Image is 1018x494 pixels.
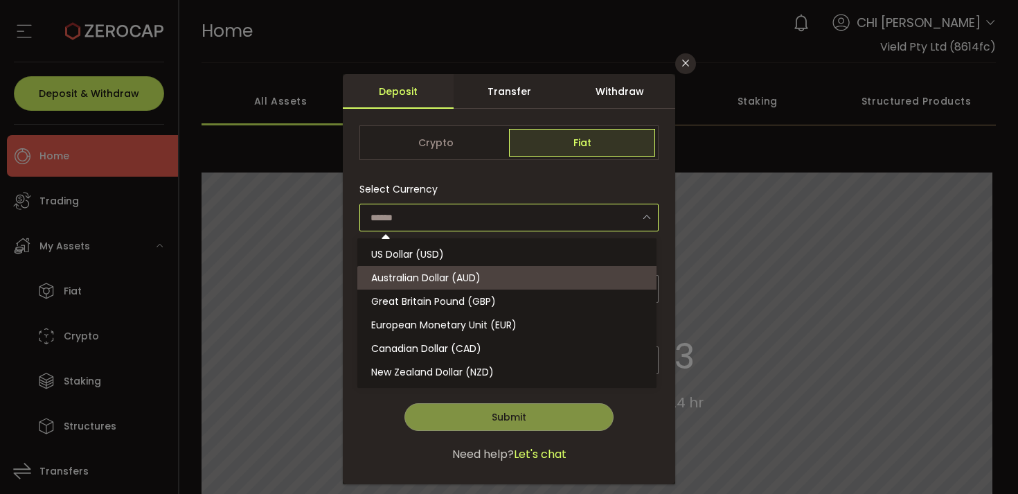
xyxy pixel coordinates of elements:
button: Close [675,53,696,74]
label: Select Currency [359,182,446,196]
span: Need help? [452,446,514,463]
div: Withdraw [564,74,675,109]
span: European Monetary Unit (EUR) [371,318,517,332]
span: Australian Dollar (AUD) [371,271,481,285]
span: Canadian Dollar (CAD) [371,342,481,355]
span: Great Britain Pound (GBP) [371,294,496,308]
div: Transfer [454,74,564,109]
span: Fiat [509,129,655,157]
span: New Zealand Dollar (NZD) [371,365,494,379]
span: Let's chat [514,446,566,463]
iframe: Chat Widget [853,344,1018,494]
span: Submit [492,410,526,424]
span: Crypto [363,129,509,157]
span: US Dollar (USD) [371,247,444,261]
div: dialog [343,74,675,484]
div: Deposit [343,74,454,109]
button: Submit [404,403,614,431]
